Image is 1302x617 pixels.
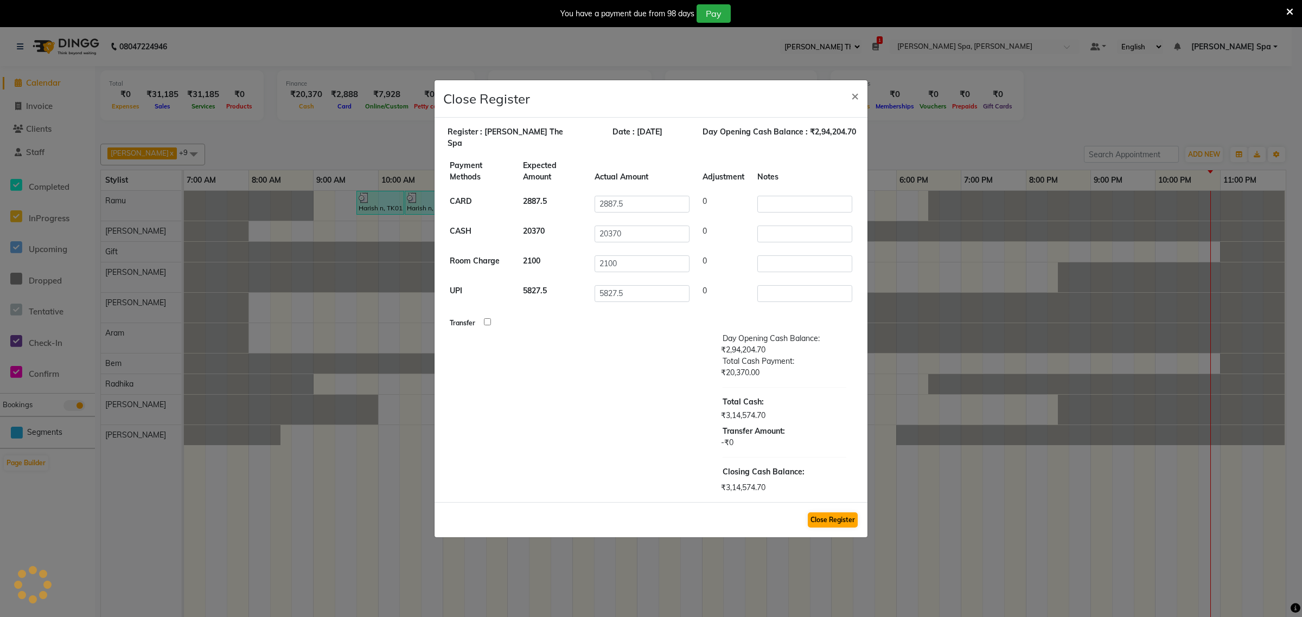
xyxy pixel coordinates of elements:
[443,153,516,189] th: Payment Methods
[516,153,588,189] th: Expected Amount
[714,437,854,448] div: -₹0
[703,196,707,206] span: 0
[439,126,583,149] div: Register : [PERSON_NAME] The Spa
[703,256,707,266] span: 0
[450,196,472,206] b: CARD
[588,153,696,189] th: Actual Amount
[450,256,500,266] b: Room Charge
[714,466,854,478] div: :
[714,367,854,378] div: ₹20,370.00
[808,512,858,528] button: Close Register
[714,344,854,356] div: ₹2,94,204.70
[523,226,545,236] b: 20370
[697,4,731,23] button: Pay
[843,80,867,111] button: Close
[703,226,707,236] span: 0
[583,126,691,149] div: Date : [DATE]
[443,89,530,108] h4: Close Register
[523,196,547,206] b: 2887.5
[696,153,751,189] th: Adjustment
[714,426,854,437] div: Transfer Amount:
[714,333,854,344] div: Day Opening Cash Balance:
[714,482,854,493] div: ₹3,14,574.70
[703,286,707,295] span: 0
[851,87,859,104] span: ×
[723,467,802,477] span: Closing Cash Balance
[523,256,540,266] b: 2100
[560,8,694,20] div: You have a payment due from 98 days
[450,286,462,295] b: UPI
[450,319,475,327] b: Transfer
[714,410,854,421] div: ₹3,14,574.70
[714,356,854,367] div: Total Cash Payment:
[691,126,867,149] div: Day Opening Cash Balance : ₹2,94,204.70
[751,153,859,189] th: Notes
[450,226,471,236] b: CASH
[523,286,547,295] b: 5827.5
[714,396,854,408] div: :
[723,397,762,407] span: Total Cash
